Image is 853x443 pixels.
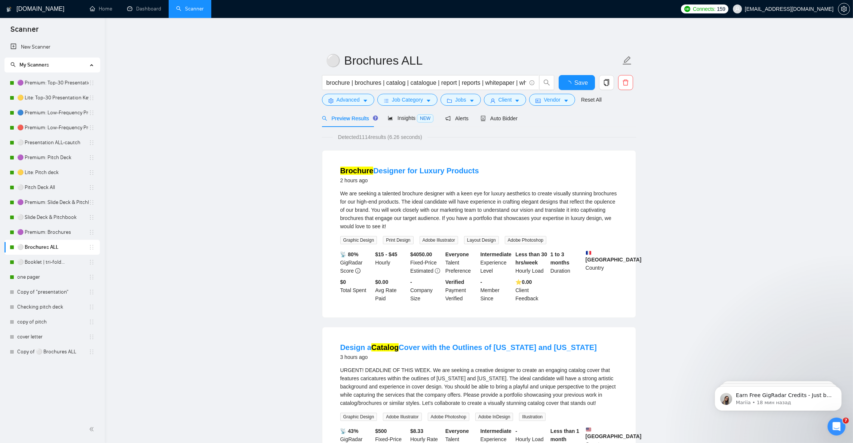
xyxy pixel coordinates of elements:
div: Duration [549,250,584,275]
a: 🟡 Lite: Pitch deck [17,165,89,180]
img: logo [6,3,12,15]
li: Copy of ⚪ Brochures ALL [4,344,100,359]
b: Intermediate [481,428,512,434]
span: Insights [388,115,433,121]
b: Everyone [445,251,469,257]
div: GigRadar Score [339,250,374,275]
img: 🇫🇷 [586,250,591,255]
div: Client Feedback [514,278,549,303]
span: holder [89,170,95,176]
span: caret-down [469,98,475,103]
a: New Scanner [10,40,94,55]
span: My Scanners [10,62,49,68]
b: Less than 30 hrs/week [515,251,547,266]
span: caret-down [363,98,368,103]
li: 🟣 Premium: Pitch Deck [4,150,100,165]
span: robot [481,116,486,121]
b: Intermediate [481,251,512,257]
span: holder [89,304,95,310]
span: edit [622,56,632,65]
span: double-left [89,425,96,433]
b: 1 to 3 months [550,251,570,266]
b: 📡 80% [340,251,359,257]
span: exclamation-circle [435,268,440,273]
a: 🟡 Lite: Top-30 Presentation Keywords [17,90,89,105]
div: Company Size [409,278,444,303]
button: setting [838,3,850,15]
span: Scanner [4,24,45,40]
span: delete [619,79,633,86]
a: Design aCatalogCover with the Outlines of [US_STATE] and [US_STATE] [340,343,597,351]
b: - [515,428,517,434]
button: barsJob Categorycaret-down [377,94,438,106]
span: Adobe Photoshop [428,413,469,421]
iframe: Intercom notifications сообщение [703,371,853,423]
div: Fixed-Price [409,250,444,275]
span: holder [89,289,95,295]
b: Less than 1 month [550,428,579,442]
b: [GEOGRAPHIC_DATA] [586,427,642,439]
span: holder [89,140,95,146]
b: 📡 43% [340,428,359,434]
span: My Scanners [19,62,49,68]
a: Copy of "presentation" [17,285,89,300]
span: Vendor [544,96,560,104]
a: setting [838,6,850,12]
span: Jobs [455,96,466,104]
span: holder [89,229,95,235]
a: 🟣 Premium: Slide Deck & Pitchbook [17,195,89,210]
div: 2 hours ago [340,176,479,185]
a: ⚪ Brochures ALL [17,240,89,255]
a: searchScanner [176,6,204,12]
span: holder [89,110,95,116]
span: Adobe InDesign [475,413,513,421]
span: notification [445,116,451,121]
a: 🟣 Premium: Top-30 Presentation Keywords [17,75,89,90]
span: Save [574,78,588,87]
span: holder [89,244,95,250]
span: NEW [417,114,433,123]
span: Adobe Illustrator [383,413,421,421]
li: ⚪ Pitch Deck All [4,180,100,195]
li: Copy of "presentation" [4,285,100,300]
b: $ 8.33 [410,428,423,434]
span: bars [384,98,389,103]
span: setting [838,6,850,12]
span: caret-down [426,98,431,103]
button: copy [599,75,614,90]
li: Checking pitch deck [4,300,100,315]
div: Talent Preference [444,250,479,275]
span: Adobe Illustrator [420,236,458,244]
span: info-circle [355,268,360,273]
a: 🟣 Premium: Brochures [17,225,89,240]
span: holder [89,95,95,101]
div: Payment Verified [444,278,479,303]
input: Scanner name... [326,51,621,70]
span: Estimated [410,268,433,274]
span: 159 [717,5,725,13]
div: Member Since [479,278,514,303]
div: URGENT! DEADLINE OF THIS WEEK. We are seeking a creative designer to create an engaging catalog c... [340,366,618,407]
span: 7 [843,418,849,424]
div: Total Spent [339,278,374,303]
a: ⚪ Booklet | tri-fold... [17,255,89,270]
b: [GEOGRAPHIC_DATA] [586,250,642,263]
button: Save [559,75,595,90]
li: 🔵 Premium: Low-Frequency Presentations [4,105,100,120]
a: homeHome [90,6,112,12]
b: - [481,279,482,285]
span: info-circle [530,80,534,85]
span: user [490,98,495,103]
b: $ 0 [340,279,346,285]
a: cover letter [17,329,89,344]
b: $15 - $45 [375,251,397,257]
span: Job Category [392,96,423,104]
span: holder [89,274,95,280]
span: Graphic Design [340,413,377,421]
b: Everyone [445,428,469,434]
button: settingAdvancedcaret-down [322,94,374,106]
iframe: Intercom live chat [828,418,846,436]
button: search [539,75,554,90]
div: Country [584,250,619,275]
